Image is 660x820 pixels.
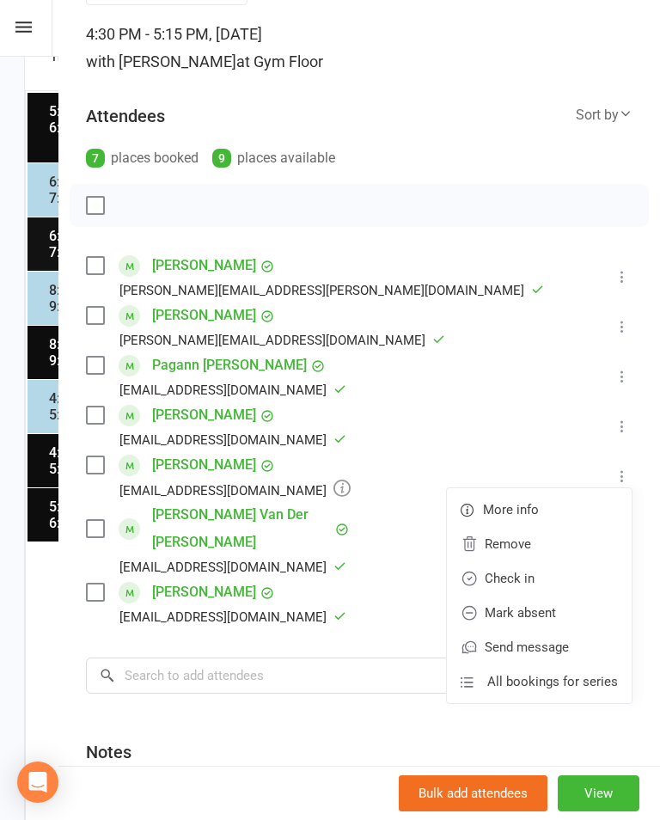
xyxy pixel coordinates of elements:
[399,775,547,811] button: Bulk add attendees
[119,379,346,401] div: [EMAIL_ADDRESS][DOMAIN_NAME]
[86,104,165,128] div: Attendees
[576,104,632,126] div: Sort by
[49,228,100,260] span: - 7:00am
[49,390,100,423] span: - 5:15pm
[49,499,100,531] span: - 6:15pm
[45,103,135,136] span: 5:15am
[49,444,100,477] span: - 5:15pm
[49,103,100,136] span: - 6:00am
[45,444,135,477] span: 4:30pm
[447,630,632,664] a: Send message
[152,501,331,556] a: [PERSON_NAME] Van Der [PERSON_NAME]
[49,174,100,206] span: - 7:00am
[45,390,135,423] span: 4:15pm
[86,149,105,168] div: 7
[236,52,323,70] span: at Gym Floor
[447,561,632,596] a: Check in
[45,336,135,369] span: 8:15am
[49,336,100,369] span: - 9:00am
[487,671,618,692] span: All bookings for series
[45,499,135,531] span: 5:30pm
[152,252,256,279] a: [PERSON_NAME]
[86,658,632,694] input: Search to add attendees
[119,479,351,501] div: [EMAIL_ADDRESS][DOMAIN_NAME]
[152,401,256,429] a: [PERSON_NAME]
[447,493,632,527] a: More info
[86,146,199,170] div: places booked
[49,282,100,315] span: - 9:00am
[152,451,256,479] a: [PERSON_NAME]
[86,52,236,70] span: with [PERSON_NAME]
[119,556,346,578] div: [EMAIL_ADDRESS][DOMAIN_NAME]
[17,762,58,803] div: Open Intercom Messenger
[45,174,135,206] span: 6:00am
[119,329,445,352] div: [PERSON_NAME][EMAIL_ADDRESS][DOMAIN_NAME]
[152,578,256,606] a: [PERSON_NAME]
[45,228,135,260] span: 6:15am
[212,146,335,170] div: places available
[447,596,632,630] a: Mark absent
[119,606,346,628] div: [EMAIL_ADDRESS][DOMAIN_NAME]
[558,775,639,811] button: View
[46,49,137,79] span: Time
[212,149,231,168] div: 9
[447,664,632,699] a: All bookings for series
[45,282,135,315] span: 8:00am
[483,499,539,520] span: More info
[152,352,307,379] a: Pagann [PERSON_NAME]
[447,527,632,561] a: Remove
[152,302,256,329] a: [PERSON_NAME]
[86,740,131,764] div: Notes
[119,279,544,302] div: [PERSON_NAME][EMAIL_ADDRESS][PERSON_NAME][DOMAIN_NAME]
[119,429,346,451] div: [EMAIL_ADDRESS][DOMAIN_NAME]
[86,21,632,76] div: 4:30 PM - 5:15 PM, [DATE]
